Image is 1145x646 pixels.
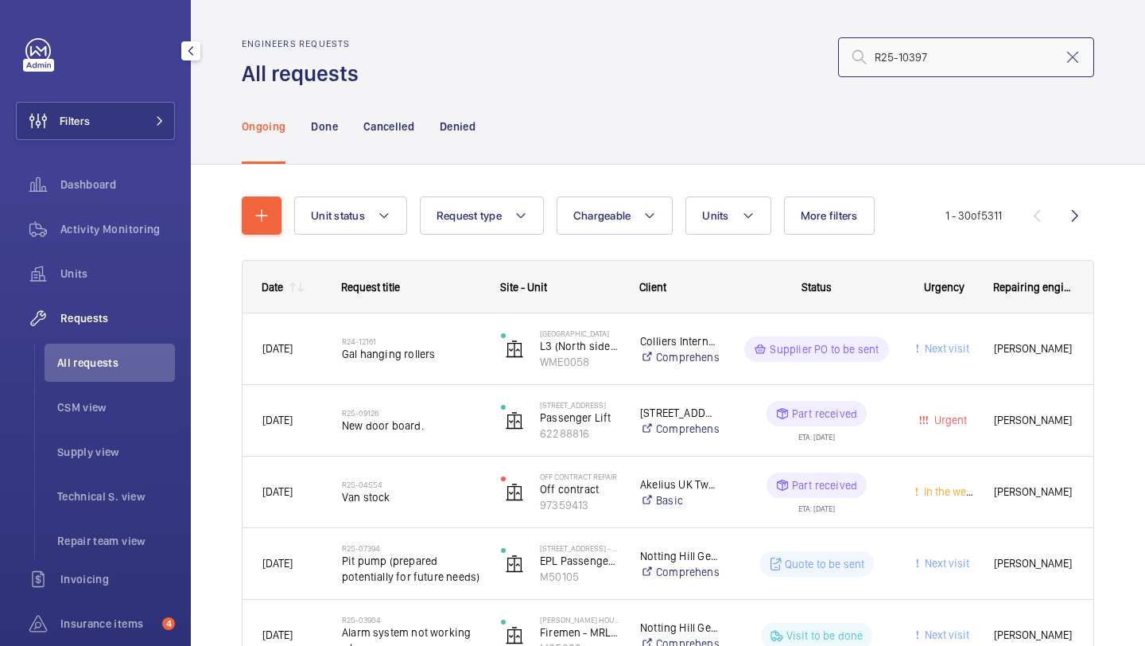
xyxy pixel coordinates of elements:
[993,281,1074,294] span: Repairing engineer
[505,555,524,574] img: elevator.svg
[540,354,619,370] p: WME0058
[540,400,619,410] p: [STREET_ADDRESS]
[242,38,368,49] h2: Engineers requests
[540,410,619,426] p: Passenger Lift
[341,281,400,294] span: Request title
[420,197,544,235] button: Request type
[640,620,719,636] p: Notting Hill Genesis
[971,209,981,222] span: of
[994,626,1073,644] span: [PERSON_NAME]
[342,337,480,346] h2: R24-12161
[640,477,719,492] p: Akelius UK Twelve Ltd
[798,426,835,441] div: ETA: [DATE]
[786,628,864,644] p: Visit to be done
[342,346,480,362] span: Gal hanging rollers
[162,617,175,630] span: 4
[262,342,293,355] span: [DATE]
[702,209,728,222] span: Units
[437,209,502,222] span: Request type
[994,483,1073,501] span: [PERSON_NAME]
[792,406,857,422] p: Part received
[342,615,480,625] h2: R25-03904
[262,281,283,294] div: Date
[342,408,480,418] h2: R25-09126
[440,119,475,134] p: Denied
[573,209,631,222] span: Chargeable
[801,209,858,222] span: More filters
[640,564,719,580] a: Comprehensive
[838,37,1094,77] input: Search by request number or quote number
[342,418,480,434] span: New door board.
[994,340,1073,358] span: [PERSON_NAME]
[60,571,175,587] span: Invoicing
[784,197,875,235] button: More filters
[540,481,619,497] p: Off contract
[57,488,175,504] span: Technical S. view
[57,444,175,460] span: Supply view
[931,414,967,426] span: Urgent
[294,197,407,235] button: Unit status
[540,569,619,585] p: M50105
[801,281,832,294] span: Status
[540,338,619,354] p: L3 (North side) Serves -1 & -2
[342,489,480,505] span: Van stock
[342,480,480,489] h2: R25-04554
[639,281,666,294] span: Client
[505,340,524,359] img: elevator.svg
[540,329,619,338] p: [GEOGRAPHIC_DATA]
[60,266,175,282] span: Units
[505,626,524,645] img: elevator.svg
[540,497,619,513] p: 97359413
[945,210,1002,221] span: 1 - 30 5311
[262,485,293,498] span: [DATE]
[505,483,524,502] img: elevator.svg
[640,349,719,365] a: Comprehensive
[922,342,969,355] span: Next visit
[363,119,414,134] p: Cancelled
[311,119,337,134] p: Done
[770,341,879,357] p: Supplier PO to be sent
[685,197,770,235] button: Units
[540,472,619,481] p: Off Contract Repair
[57,399,175,415] span: CSM view
[242,59,368,88] h1: All requests
[60,113,90,129] span: Filters
[540,543,619,553] p: [STREET_ADDRESS] - High Risk Building
[640,333,719,349] p: Colliers International - [PERSON_NAME]
[311,209,365,222] span: Unit status
[262,557,293,570] span: [DATE]
[60,221,175,237] span: Activity Monitoring
[924,281,965,294] span: Urgency
[640,421,719,437] a: Comprehensive
[922,628,969,641] span: Next visit
[792,477,857,493] p: Part received
[540,426,619,442] p: 62288816
[60,616,156,632] span: Insurance items
[922,557,969,570] span: Next visit
[921,485,977,498] span: In the week
[242,119,285,134] p: Ongoing
[785,556,865,572] p: Quote to be sent
[540,615,619,625] p: [PERSON_NAME] House - High Risk Building
[262,628,293,641] span: [DATE]
[57,533,175,549] span: Repair team view
[60,177,175,193] span: Dashboard
[262,414,293,426] span: [DATE]
[540,625,619,640] p: Firemen - MRL Passenger Lift No 2 right hand
[57,355,175,371] span: All requests
[342,553,480,585] span: Pit pump (prepared potentially for future needs)
[60,310,175,326] span: Requests
[640,492,719,508] a: Basic
[342,543,480,553] h2: R25-07394
[994,411,1073,430] span: [PERSON_NAME]
[994,555,1073,573] span: [PERSON_NAME]
[798,498,835,512] div: ETA: [DATE]
[540,553,619,569] p: EPL Passenger Lift
[640,405,719,421] p: [STREET_ADDRESS]
[640,548,719,564] p: Notting Hill Genesis
[16,102,175,140] button: Filters
[500,281,547,294] span: Site - Unit
[505,411,524,430] img: elevator.svg
[557,197,673,235] button: Chargeable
